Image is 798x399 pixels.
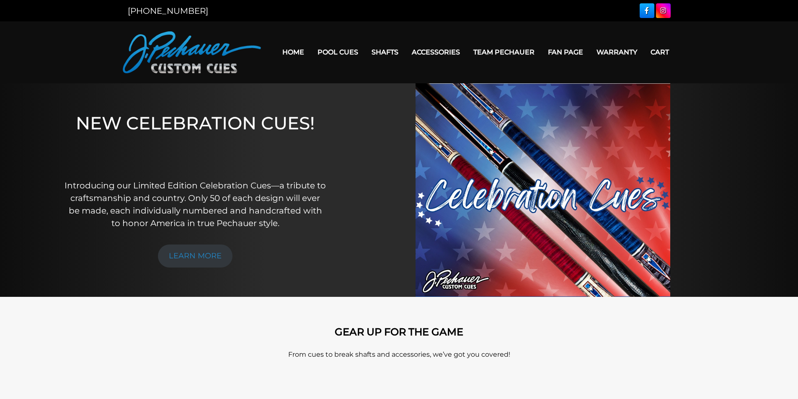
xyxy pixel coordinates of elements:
[590,41,644,63] a: Warranty
[405,41,467,63] a: Accessories
[160,350,638,360] p: From cues to break shafts and accessories, we’ve got you covered!
[123,31,261,73] img: Pechauer Custom Cues
[311,41,365,63] a: Pool Cues
[541,41,590,63] a: Fan Page
[467,41,541,63] a: Team Pechauer
[335,326,463,338] strong: GEAR UP FOR THE GAME
[276,41,311,63] a: Home
[64,179,327,229] p: Introducing our Limited Edition Celebration Cues—a tribute to craftsmanship and country. Only 50 ...
[128,6,208,16] a: [PHONE_NUMBER]
[158,245,232,268] a: LEARN MORE
[644,41,676,63] a: Cart
[365,41,405,63] a: Shafts
[64,113,327,167] h1: NEW CELEBRATION CUES!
